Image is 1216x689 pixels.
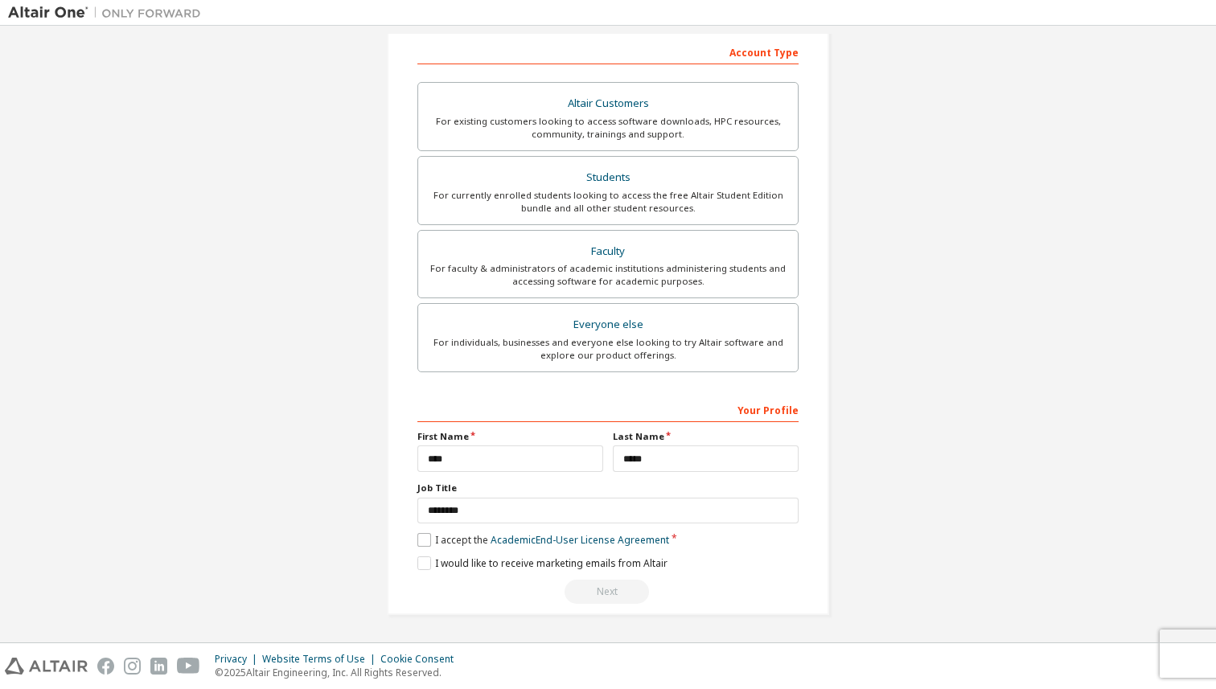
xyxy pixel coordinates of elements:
div: Everyone else [428,314,788,336]
label: First Name [417,430,603,443]
img: altair_logo.svg [5,658,88,675]
label: Last Name [613,430,799,443]
img: linkedin.svg [150,658,167,675]
label: I accept the [417,533,669,547]
img: instagram.svg [124,658,141,675]
label: Job Title [417,482,799,494]
img: facebook.svg [97,658,114,675]
div: For existing customers looking to access software downloads, HPC resources, community, trainings ... [428,115,788,141]
div: For currently enrolled students looking to access the free Altair Student Edition bundle and all ... [428,189,788,215]
div: For faculty & administrators of academic institutions administering students and accessing softwa... [428,262,788,288]
div: For individuals, businesses and everyone else looking to try Altair software and explore our prod... [428,336,788,362]
div: Account Type [417,39,799,64]
a: Academic End-User License Agreement [491,533,669,547]
p: © 2025 Altair Engineering, Inc. All Rights Reserved. [215,666,463,679]
div: Your Profile [417,396,799,422]
div: Altair Customers [428,92,788,115]
div: Cookie Consent [380,653,463,666]
div: Faculty [428,240,788,263]
div: Students [428,166,788,189]
div: Privacy [215,653,262,666]
div: Website Terms of Use [262,653,380,666]
label: I would like to receive marketing emails from Altair [417,556,668,570]
img: youtube.svg [177,658,200,675]
div: Read and acccept EULA to continue [417,580,799,604]
img: Altair One [8,5,209,21]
